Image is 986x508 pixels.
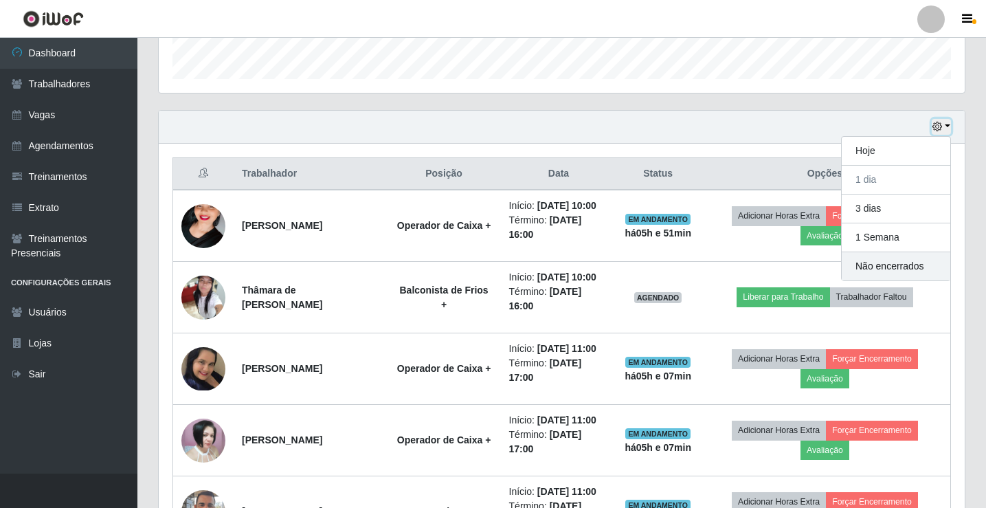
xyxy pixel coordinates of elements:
button: Avaliação [800,226,849,245]
li: Início: [509,270,609,285]
strong: [PERSON_NAME] [242,434,322,445]
strong: Thâmara de [PERSON_NAME] [242,285,322,310]
img: CoreUI Logo [23,10,84,27]
li: Término: [509,428,609,456]
button: Forçar Encerramento [826,421,918,440]
strong: Operador de Caixa + [397,434,491,445]
button: Forçar Encerramento [826,349,918,368]
strong: [PERSON_NAME] [242,220,322,231]
button: 1 Semana [842,223,950,252]
button: Avaliação [800,441,849,460]
img: 1693329163009.jpeg [181,270,225,325]
strong: Operador de Caixa + [397,363,491,374]
th: Trabalhador [234,158,388,190]
li: Término: [509,285,609,313]
span: AGENDADO [634,292,682,303]
button: Trabalhador Faltou [830,287,913,307]
strong: há 05 h e 51 min [625,228,691,239]
th: Posição [388,158,501,190]
th: Data [501,158,617,190]
time: [DATE] 10:00 [537,272,596,283]
li: Início: [509,413,609,428]
strong: há 05 h e 07 min [625,442,691,453]
img: 1699371555886.jpeg [181,347,225,390]
strong: Operador de Caixa + [397,220,491,231]
button: Adicionar Horas Extra [732,349,826,368]
button: Não encerrados [842,252,950,280]
th: Status [616,158,699,190]
button: 1 dia [842,166,950,195]
time: [DATE] 10:00 [537,200,596,211]
li: Término: [509,213,609,242]
button: Liberar para Trabalho [737,287,829,307]
span: EM ANDAMENTO [625,214,691,225]
strong: [PERSON_NAME] [242,363,322,374]
button: 3 dias [842,195,950,223]
img: 1747442634069.jpeg [181,419,225,463]
button: Forçar Encerramento [826,206,918,225]
time: [DATE] 11:00 [537,415,596,426]
button: Adicionar Horas Extra [732,421,826,440]
th: Opções [699,158,951,190]
li: Início: [509,199,609,213]
span: EM ANDAMENTO [625,357,691,368]
button: Avaliação [800,369,849,388]
li: Início: [509,485,609,499]
button: Adicionar Horas Extra [732,206,826,225]
strong: Balconista de Frios + [400,285,489,310]
img: 1753908013570.jpeg [181,187,225,265]
span: EM ANDAMENTO [625,428,691,439]
strong: há 05 h e 07 min [625,371,691,382]
li: Término: [509,356,609,385]
button: Hoje [842,137,950,166]
time: [DATE] 11:00 [537,486,596,497]
li: Início: [509,342,609,356]
time: [DATE] 11:00 [537,343,596,354]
